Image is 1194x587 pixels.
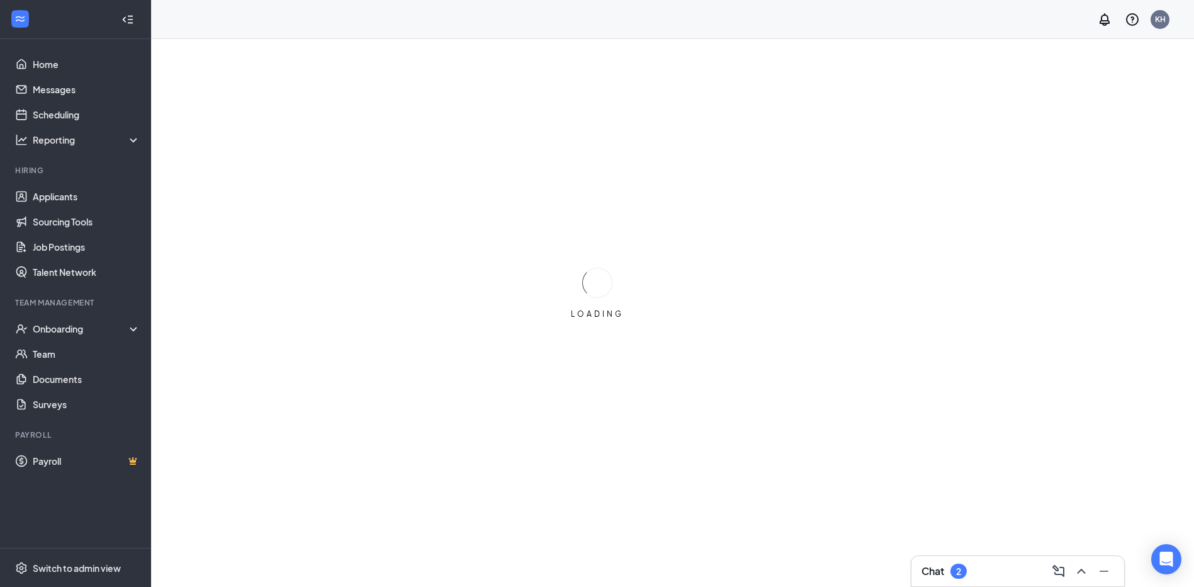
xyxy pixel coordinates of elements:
a: Team [33,341,140,367]
div: LOADING [566,309,629,319]
button: ChevronUp [1071,561,1091,581]
div: Hiring [15,165,138,176]
svg: Notifications [1097,12,1112,27]
h3: Chat [921,564,944,578]
svg: QuestionInfo [1125,12,1140,27]
a: Messages [33,77,140,102]
svg: ComposeMessage [1051,564,1066,579]
a: Sourcing Tools [33,209,140,234]
div: 2 [956,566,961,577]
svg: Analysis [15,134,28,146]
button: Minimize [1094,561,1114,581]
a: Scheduling [33,102,140,127]
svg: ChevronUp [1074,564,1089,579]
div: Open Intercom Messenger [1151,544,1181,574]
a: Job Postings [33,234,140,259]
div: Payroll [15,430,138,440]
svg: WorkstreamLogo [14,13,26,25]
button: ComposeMessage [1049,561,1069,581]
div: Switch to admin view [33,562,121,574]
a: PayrollCrown [33,448,140,474]
svg: Collapse [121,13,134,26]
svg: Minimize [1096,564,1112,579]
svg: Settings [15,562,28,574]
a: Surveys [33,392,140,417]
a: Documents [33,367,140,392]
a: Applicants [33,184,140,209]
div: Onboarding [33,322,130,335]
a: Home [33,52,140,77]
svg: UserCheck [15,322,28,335]
div: KH [1155,14,1166,25]
a: Talent Network [33,259,140,285]
div: Reporting [33,134,141,146]
div: Team Management [15,297,138,308]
